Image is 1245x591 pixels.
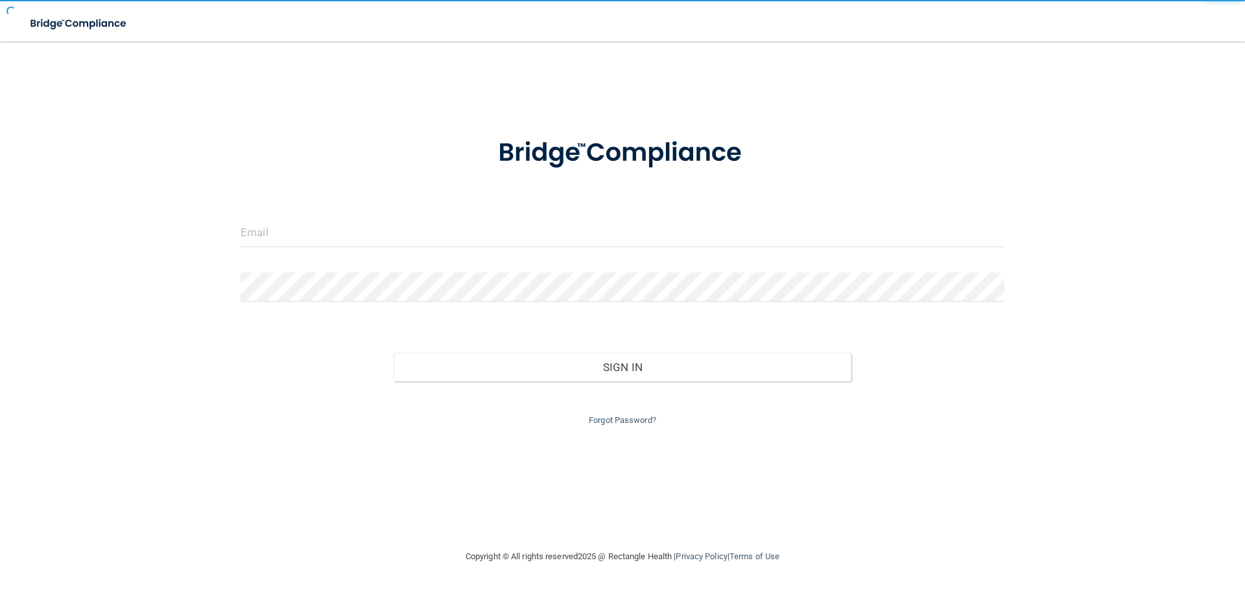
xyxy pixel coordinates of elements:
img: bridge_compliance_login_screen.278c3ca4.svg [471,119,774,187]
button: Sign In [394,353,852,381]
img: bridge_compliance_login_screen.278c3ca4.svg [19,10,139,37]
a: Privacy Policy [676,551,727,561]
input: Email [241,218,1004,247]
div: Copyright © All rights reserved 2025 @ Rectangle Health | | [386,536,859,577]
a: Terms of Use [729,551,779,561]
a: Forgot Password? [589,415,656,425]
